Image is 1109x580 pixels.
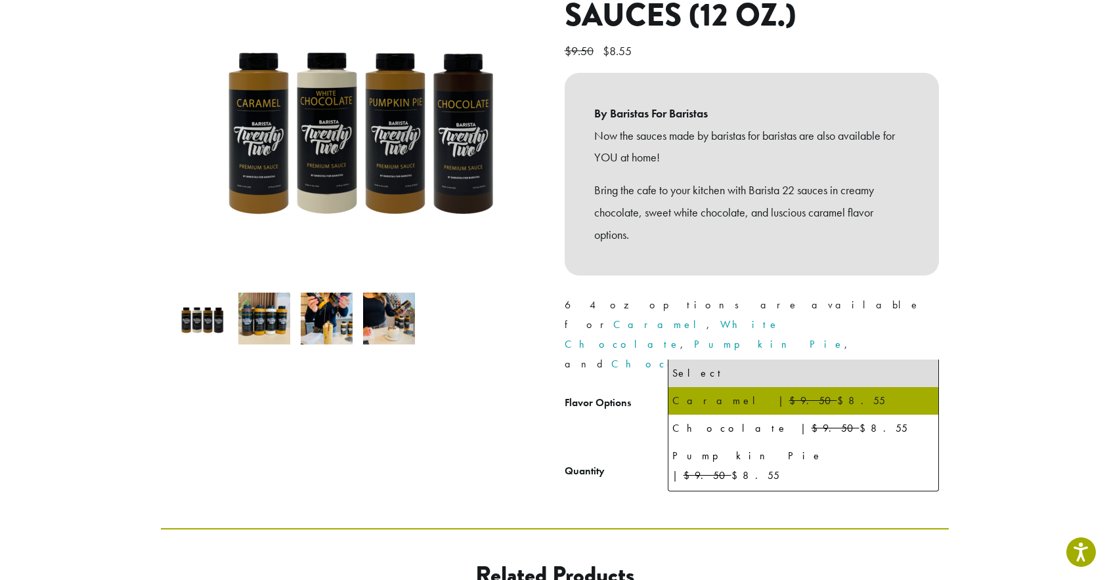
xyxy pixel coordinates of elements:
[594,179,909,245] p: Bring the cafe to your kitchen with Barista 22 sauces in creamy chocolate, sweet white chocolate,...
[694,337,844,351] a: Pumpkin Pie
[363,293,415,344] img: Barista 22 Premium Sauces (12 oz.) - Image 4
[301,293,353,344] img: Barista 22 Premium Sauces (12 oz.) - Image 3
[613,318,707,331] a: Caramel
[668,360,938,387] li: Select
[565,43,571,58] span: $
[238,293,290,344] img: B22 12 oz sauces line up
[672,419,934,438] div: Chocolate | $8.55
[672,391,934,411] div: Caramel | $8.55
[789,394,837,407] del: $9.50
[565,43,597,58] bdi: 9.50
[176,293,228,344] img: Barista 22 12 oz Sauces - All Flavors
[565,318,779,351] a: White Chocolate
[603,43,609,58] span: $
[812,421,859,435] del: $9.50
[594,102,909,125] b: By Baristas For Baristas
[565,295,939,374] p: 64 oz options are available for , , , and .
[603,43,635,58] bdi: 8.55
[672,446,934,486] div: Pumpkin Pie | $8.55
[684,468,731,482] del: $9.50
[565,463,605,479] div: Quantity
[611,357,807,371] a: Chocolate Sauces
[594,125,909,169] p: Now the sauces made by baristas for baristas are also available for YOU at home!
[565,394,668,413] label: Flavor Options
